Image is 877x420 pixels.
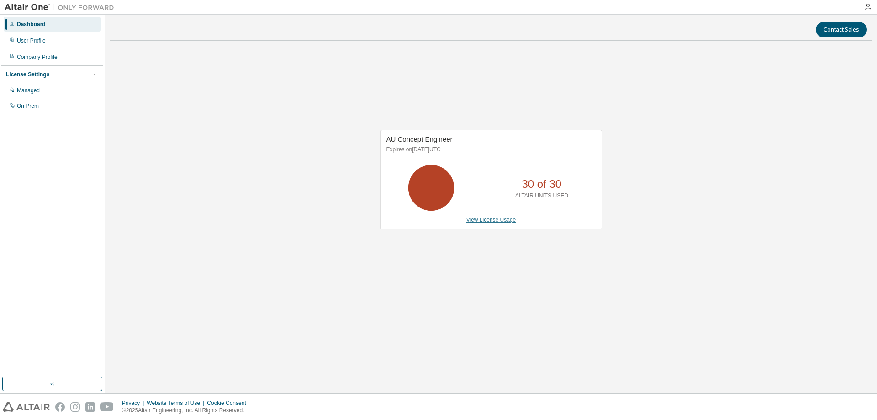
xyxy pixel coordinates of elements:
img: youtube.svg [100,402,114,412]
p: © 2025 Altair Engineering, Inc. All Rights Reserved. [122,407,252,415]
img: linkedin.svg [85,402,95,412]
p: Expires on [DATE] UTC [386,146,594,154]
img: instagram.svg [70,402,80,412]
button: Contact Sales [816,22,867,37]
div: Cookie Consent [207,399,251,407]
div: User Profile [17,37,46,44]
div: Managed [17,87,40,94]
img: altair_logo.svg [3,402,50,412]
span: AU Concept Engineer [386,135,453,143]
div: On Prem [17,102,39,110]
img: facebook.svg [55,402,65,412]
a: View License Usage [466,217,516,223]
div: Privacy [122,399,147,407]
div: Website Terms of Use [147,399,207,407]
div: Dashboard [17,21,46,28]
div: Company Profile [17,53,58,61]
p: 30 of 30 [522,176,561,192]
img: Altair One [5,3,119,12]
div: License Settings [6,71,49,78]
p: ALTAIR UNITS USED [515,192,568,200]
